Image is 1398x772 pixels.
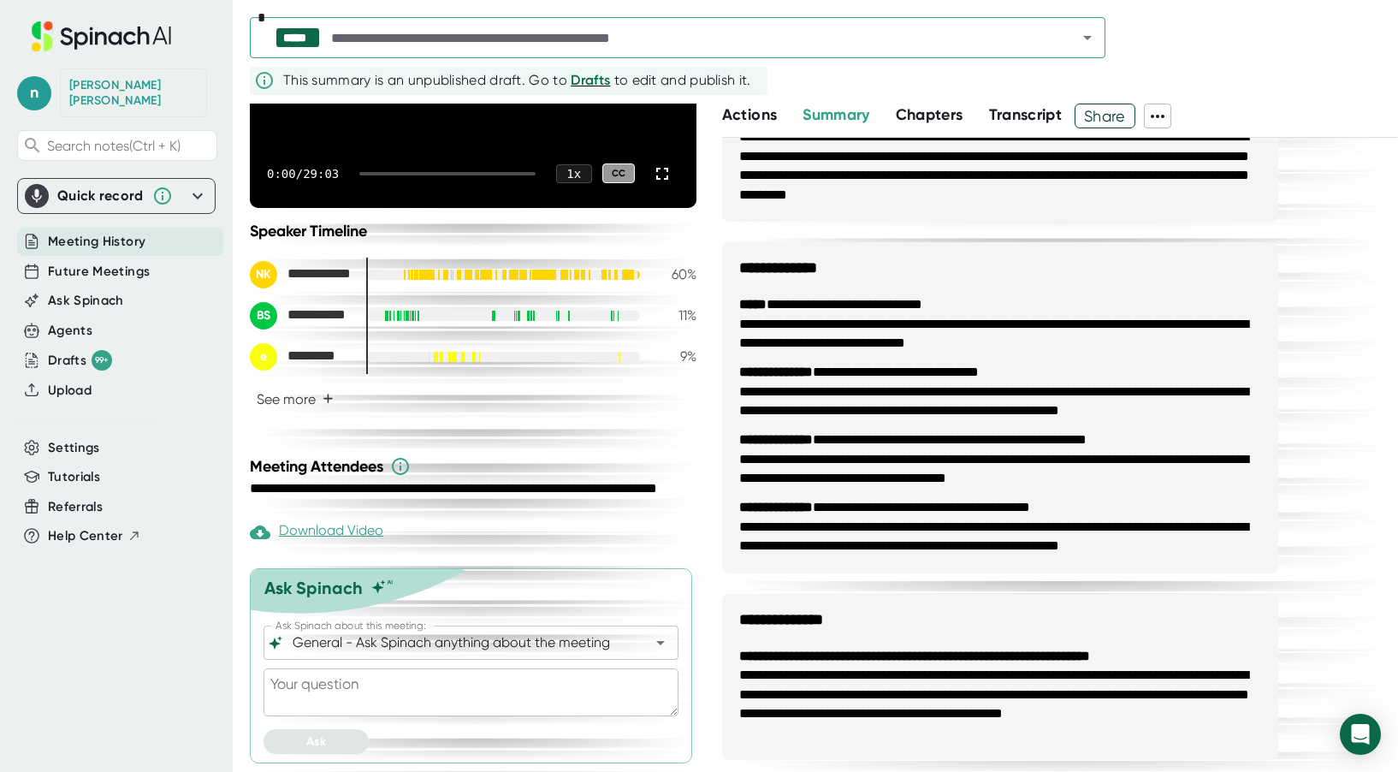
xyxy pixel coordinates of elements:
[25,179,208,213] div: Quick record
[1075,104,1135,128] button: Share
[571,70,610,91] button: Drafts
[989,105,1063,124] span: Transcript
[250,261,277,288] div: NK
[1075,26,1099,50] button: Open
[17,76,51,110] span: n
[267,167,339,181] div: 0:00 / 29:03
[289,631,623,655] input: What can we do to help?
[264,729,369,754] button: Ask
[323,392,334,406] span: +
[654,266,696,282] div: 60 %
[57,187,144,205] div: Quick record
[1075,101,1134,131] span: Share
[250,222,696,241] div: Speaker Timeline
[556,164,592,183] div: 1 x
[722,104,777,127] button: Actions
[283,70,751,91] div: This summary is an unpublished draft. Go to to edit and publish it.
[722,105,777,124] span: Actions
[48,526,123,546] span: Help Center
[264,578,363,598] div: Ask Spinach
[649,631,672,655] button: Open
[250,522,383,543] div: Download Video
[306,734,326,749] span: Ask
[48,262,150,282] button: Future Meetings
[48,350,112,371] button: Drafts 99+
[989,104,1063,127] button: Transcript
[654,307,696,324] div: 11 %
[48,291,124,311] button: Ask Spinach
[92,350,112,371] div: 99+
[896,104,963,127] button: Chapters
[48,497,103,517] button: Referrals
[896,105,963,124] span: Chapters
[250,302,352,330] div: Bre Sheldon
[48,321,92,341] button: Agents
[602,163,635,183] div: CC
[803,105,869,124] span: Summary
[571,72,610,88] span: Drafts
[48,232,145,252] button: Meeting History
[250,302,277,330] div: BS
[250,384,341,414] button: See more+
[250,343,277,371] div: e
[250,343,352,371] div: e00321380
[48,381,92,401] button: Upload
[48,526,141,546] button: Help Center
[250,456,701,477] div: Meeting Attendees
[250,261,352,288] div: Nicole Kelly
[48,467,100,487] button: Tutorials
[48,350,112,371] div: Drafts
[654,348,696,365] div: 9 %
[47,138,181,154] span: Search notes (Ctrl + K)
[1340,714,1381,755] div: Open Intercom Messenger
[48,438,100,458] button: Settings
[803,104,869,127] button: Summary
[69,78,198,108] div: Nicole Kelly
